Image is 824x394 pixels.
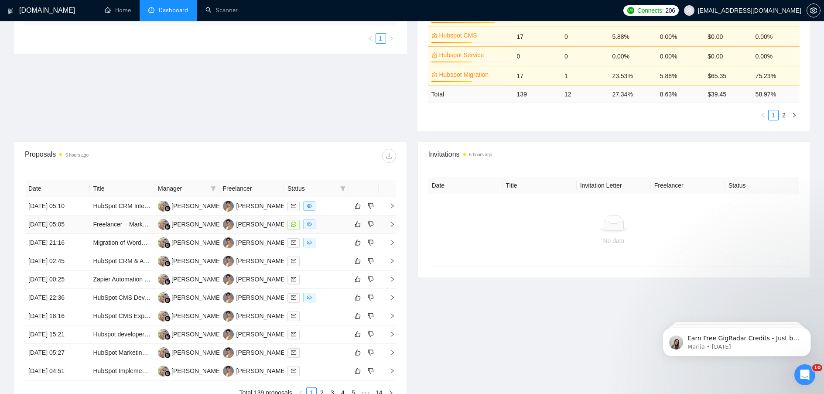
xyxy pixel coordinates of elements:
td: 17 [513,66,561,86]
span: filter [340,186,345,191]
td: [DATE] 02:45 [25,252,90,271]
li: 2 [779,110,789,120]
span: download [383,152,396,159]
a: NN[PERSON_NAME] [158,275,222,282]
div: [PERSON_NAME] [171,219,222,229]
span: mail [291,240,296,245]
div: [PERSON_NAME] [236,311,287,321]
button: dislike [366,311,376,321]
td: $0.00 [704,46,752,66]
img: gigradar-bm.png [164,334,171,340]
td: 1 [561,66,609,86]
a: YK[PERSON_NAME] [223,257,287,264]
span: mail [291,203,296,209]
span: dislike [368,276,374,283]
td: HubSpot CMS Developer — Website, CRM, Integrations & Automation [90,289,155,307]
td: [DATE] 05:05 [25,216,90,234]
span: left [368,36,373,41]
img: upwork-logo.png [627,7,634,14]
td: [DATE] 04:51 [25,362,90,380]
th: Status [725,177,799,194]
a: Hubspot CMS [439,31,508,40]
button: dislike [366,219,376,230]
a: 1 [769,110,778,120]
img: NN [158,292,169,303]
a: HubSpot CRM Integration [93,202,163,209]
td: 0.00% [656,46,704,66]
span: eye [307,203,312,209]
span: like [355,221,361,228]
td: HubSpot Marketing Manager (Certified Pro / RevOps Specialist) [90,344,155,362]
li: Previous Page [365,33,376,44]
td: $65.35 [704,66,752,86]
span: right [382,349,395,356]
td: 75.23% [752,66,800,86]
th: Invitation Letter [577,177,651,194]
td: 0 [561,46,609,66]
td: 0.00% [752,27,800,46]
button: dislike [366,237,376,248]
span: 10 [812,364,822,371]
img: gigradar-bm.png [164,260,171,267]
a: YK[PERSON_NAME] [223,239,287,246]
span: filter [211,186,216,191]
span: like [355,294,361,301]
td: 0 [561,27,609,46]
span: right [382,258,395,264]
img: gigradar-bm.png [164,279,171,285]
button: setting [807,3,821,17]
div: [PERSON_NAME] [171,293,222,302]
div: [PERSON_NAME] [171,311,222,321]
img: YK [223,292,234,303]
a: HubSpot CMS Expert Needed to Migrate 90+ Pages to [GEOGRAPHIC_DATA] Theme [93,312,328,319]
span: dislike [368,367,374,374]
button: like [352,292,363,303]
div: [PERSON_NAME] [236,293,287,302]
span: like [355,312,361,319]
td: Migration of WordPress Website to HubSpot [90,234,155,252]
button: dislike [366,329,376,339]
button: dislike [366,366,376,376]
span: mail [291,350,296,355]
a: Hubspot Migration [439,70,508,79]
img: YK [223,311,234,322]
td: [DATE] 18:16 [25,307,90,325]
li: Next Page [386,33,397,44]
time: 6 hours ago [469,152,492,157]
img: YK [223,274,234,285]
button: like [352,201,363,211]
a: YK[PERSON_NAME] [223,275,287,282]
button: like [352,329,363,339]
span: right [382,276,395,282]
span: right [382,221,395,227]
img: gigradar-bm.png [164,206,171,212]
li: 1 [376,33,386,44]
td: $0.00 [704,27,752,46]
img: gigradar-bm.png [164,315,171,322]
div: [PERSON_NAME] [171,348,222,357]
span: Invitations [428,149,800,160]
button: right [789,110,800,120]
iframe: Intercom live chat [794,364,815,385]
span: Status [287,184,337,193]
div: [PERSON_NAME] [236,329,287,339]
a: setting [807,7,821,14]
td: 12 [561,86,609,103]
a: NN[PERSON_NAME] [158,330,222,337]
a: Hubspot developer to build automations & sequences [93,331,238,338]
td: HubSpot CMS Expert Needed to Migrate 90+ Pages to New Neambo Theme [90,307,155,325]
div: [PERSON_NAME] [236,256,287,266]
td: 8.63 % [656,86,704,103]
span: right [382,313,395,319]
div: [PERSON_NAME] [171,256,222,266]
span: like [355,257,361,264]
button: like [352,311,363,321]
button: like [352,274,363,284]
img: NN [158,237,169,248]
span: Dashboard [159,7,188,14]
span: right [382,331,395,337]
